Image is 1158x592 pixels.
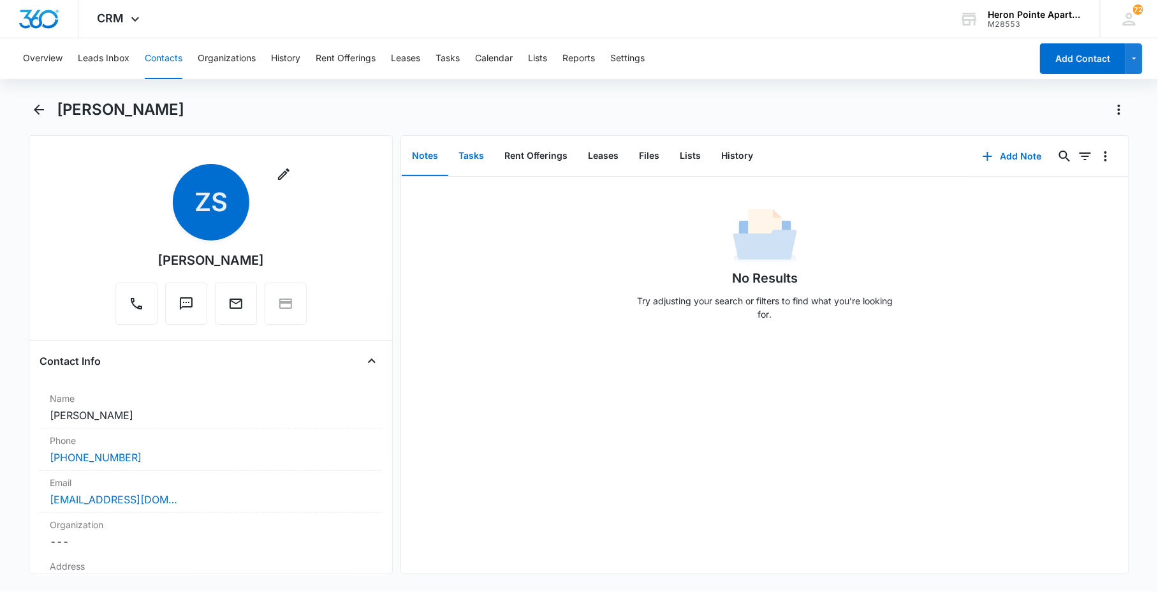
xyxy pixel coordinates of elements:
[1133,4,1143,15] div: notifications count
[1109,100,1129,120] button: Actions
[733,205,797,269] img: No Data
[711,137,763,176] button: History
[29,100,48,120] button: Back
[198,38,256,79] button: Organizations
[562,38,595,79] button: Reports
[50,559,372,573] label: Address
[145,38,182,79] button: Contacts
[436,38,460,79] button: Tasks
[50,518,372,531] label: Organization
[215,302,257,313] a: Email
[40,513,382,554] div: Organization---
[23,38,62,79] button: Overview
[98,11,124,25] span: CRM
[970,141,1055,172] button: Add Note
[494,137,578,176] button: Rent Offerings
[391,38,420,79] button: Leases
[50,492,177,507] a: [EMAIL_ADDRESS][DOMAIN_NAME]
[610,38,645,79] button: Settings
[50,408,372,423] dd: [PERSON_NAME]
[402,137,448,176] button: Notes
[40,353,101,369] h4: Contact Info
[1075,146,1096,166] button: Filters
[78,38,129,79] button: Leads Inbox
[115,283,158,325] button: Call
[165,302,207,313] a: Text
[115,302,158,313] a: Call
[475,38,513,79] button: Calendar
[50,434,372,447] label: Phone
[528,38,547,79] button: Lists
[50,476,372,489] label: Email
[1133,4,1143,15] span: 72
[40,387,382,429] div: Name[PERSON_NAME]
[215,283,257,325] button: Email
[1096,146,1116,166] button: Overflow Menu
[670,137,711,176] button: Lists
[316,38,376,79] button: Rent Offerings
[1055,146,1075,166] button: Search...
[50,392,372,405] label: Name
[57,100,184,119] h1: [PERSON_NAME]
[40,429,382,471] div: Phone[PHONE_NUMBER]
[631,294,899,321] p: Try adjusting your search or filters to find what you’re looking for.
[50,450,142,465] a: [PHONE_NUMBER]
[40,471,382,513] div: Email[EMAIL_ADDRESS][DOMAIN_NAME]
[578,137,629,176] button: Leases
[448,137,494,176] button: Tasks
[271,38,300,79] button: History
[988,10,1081,20] div: account name
[173,164,249,241] span: ZS
[165,283,207,325] button: Text
[158,251,264,270] div: [PERSON_NAME]
[1040,43,1126,74] button: Add Contact
[629,137,670,176] button: Files
[50,534,372,549] dd: ---
[362,351,382,371] button: Close
[988,20,1081,29] div: account id
[732,269,798,288] h1: No Results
